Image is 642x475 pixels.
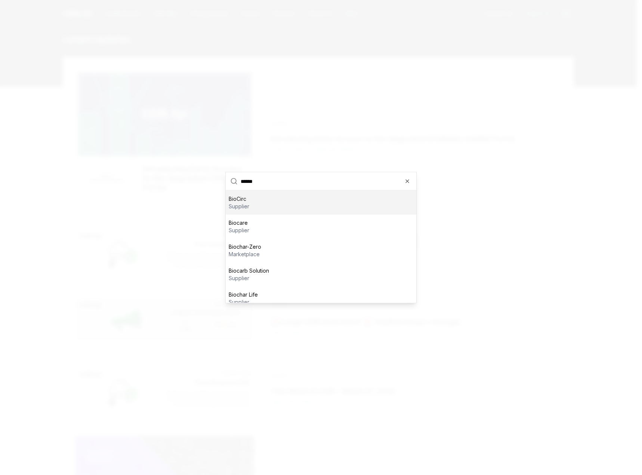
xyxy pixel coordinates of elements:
[229,203,249,210] p: supplier
[229,267,269,275] p: Biocarb Solution
[229,298,258,306] p: supplier
[229,275,269,282] p: supplier
[229,195,249,203] p: BioCirc
[229,251,261,258] p: marketplace
[229,219,249,227] p: Biocare
[229,243,261,251] p: Biochar-Zero
[229,227,249,234] p: supplier
[229,291,258,298] p: Biochar Life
